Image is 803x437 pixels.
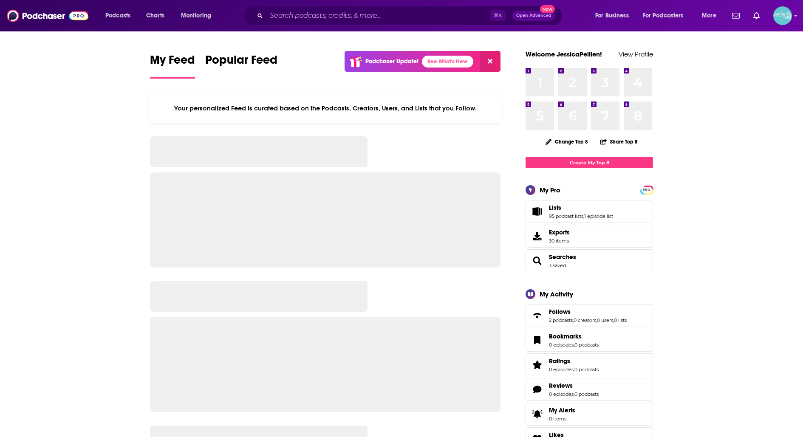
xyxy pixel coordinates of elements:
p: Podchaser Update! [365,58,418,65]
div: Search podcasts, credits, & more... [251,6,571,25]
span: Reviews [549,382,573,389]
img: User Profile [773,6,792,25]
button: open menu [175,9,222,23]
a: 1 episode list [584,213,613,219]
div: My Activity [540,290,573,298]
a: Show notifications dropdown [750,8,763,23]
a: Follows [549,308,627,316]
a: See What's New [422,56,473,68]
span: 30 items [549,238,570,244]
span: More [702,10,716,22]
span: My Alerts [549,406,575,414]
a: Show notifications dropdown [729,8,743,23]
span: , [574,367,574,372]
span: , [573,317,574,323]
a: 0 lists [614,317,627,323]
a: Bookmarks [549,333,599,340]
span: For Business [595,10,629,22]
a: 0 podcasts [574,391,599,397]
span: Follows [549,308,571,316]
span: Open Advanced [516,14,551,18]
span: Logged in as JessicaPellien [773,6,792,25]
a: Bookmarks [529,334,546,346]
button: open menu [696,9,727,23]
a: 0 creators [574,317,596,323]
a: 0 podcasts [574,367,599,372]
span: Follows [526,304,653,327]
button: open menu [589,9,639,23]
span: 0 items [549,416,575,422]
img: Podchaser - Follow, Share and Rate Podcasts [7,8,88,24]
button: Share Top 8 [600,133,638,150]
span: PRO [642,187,652,193]
a: Searches [529,255,546,267]
span: Lists [549,204,561,211]
a: 0 users [597,317,613,323]
a: Popular Feed [205,53,277,79]
a: Lists [549,204,613,211]
button: open menu [99,9,141,23]
a: View Profile [619,50,653,58]
button: Change Top 8 [540,136,593,147]
a: 0 podcasts [574,342,599,348]
button: Open AdvancedNew [512,11,555,21]
span: New [540,5,555,13]
span: Reviews [526,378,653,401]
a: Charts [141,9,170,23]
a: 3 saved [549,262,566,268]
a: Create My Top 8 [526,157,653,168]
a: My Feed [150,53,195,79]
span: , [574,342,574,348]
a: Lists [529,206,546,217]
a: 0 episodes [549,342,574,348]
button: open menu [637,9,696,23]
a: PRO [642,186,652,193]
span: Exports [549,228,570,236]
div: My Pro [540,186,560,194]
a: Welcome JessicaPellien! [526,50,602,58]
span: Ratings [549,357,570,365]
div: Your personalized Feed is curated based on the Podcasts, Creators, Users, and Lists that you Follow. [150,94,500,123]
span: Bookmarks [549,333,582,340]
button: Show profile menu [773,6,792,25]
a: Ratings [529,359,546,371]
span: ⌘ K [490,10,506,21]
a: My Alerts [526,403,653,426]
input: Search podcasts, credits, & more... [266,9,490,23]
span: Charts [146,10,164,22]
a: 2 podcasts [549,317,573,323]
span: Lists [526,200,653,223]
a: Ratings [549,357,599,365]
span: Searches [526,249,653,272]
a: Exports [526,225,653,248]
span: Podcasts [105,10,130,22]
span: Bookmarks [526,329,653,352]
a: Searches [549,253,576,261]
a: Reviews [529,383,546,395]
a: 0 episodes [549,367,574,372]
span: , [574,391,574,397]
span: For Podcasters [643,10,684,22]
span: Monitoring [181,10,211,22]
a: Follows [529,310,546,321]
span: My Feed [150,53,195,72]
a: Reviews [549,382,599,389]
a: 0 episodes [549,391,574,397]
span: Popular Feed [205,53,277,72]
span: Exports [529,230,546,242]
span: , [583,213,584,219]
span: , [596,317,597,323]
a: 95 podcast lists [549,213,583,219]
span: My Alerts [529,408,546,420]
span: , [613,317,614,323]
span: Ratings [526,353,653,376]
